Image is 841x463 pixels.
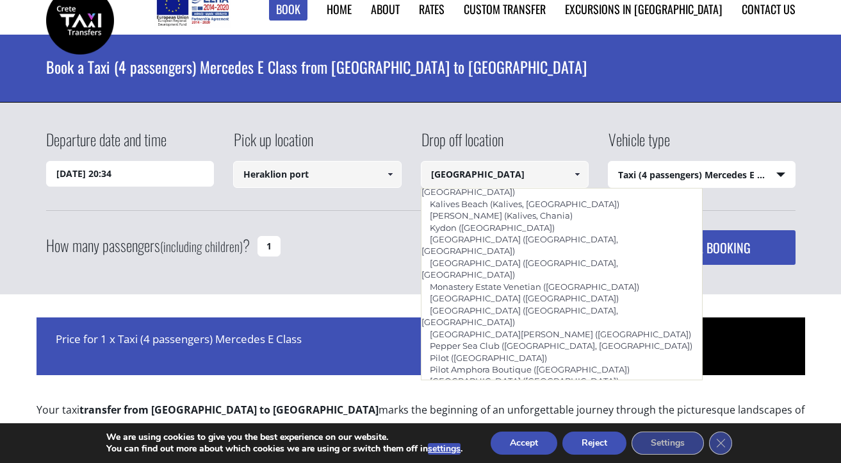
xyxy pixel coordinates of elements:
a: Pepper Sea Club ([GEOGRAPHIC_DATA], [GEOGRAPHIC_DATA]) [421,337,701,355]
a: Show All Items [379,161,400,188]
input: Select drop-off location [421,161,589,188]
a: Home [327,1,352,17]
a: Kydon ([GEOGRAPHIC_DATA]) [421,219,563,237]
label: Departure date and time [46,128,167,161]
button: Close GDPR Cookie Banner [709,432,732,455]
a: Crete Taxi Transfers | Book a Taxi transfer from Heraklion city to Chania city | Crete Taxi Trans... [46,12,114,26]
a: Monastery Estate Venetian ([GEOGRAPHIC_DATA]) [421,278,648,296]
p: We are using cookies to give you the best experience on our website. [106,432,462,443]
div: Price for 1 x Taxi (4 passengers) Mercedes E Class [37,317,421,375]
a: About [371,1,400,17]
a: Rates [419,1,445,17]
a: [GEOGRAPHIC_DATA] ([GEOGRAPHIC_DATA]) [421,289,627,307]
h1: Book a Taxi (4 passengers) Mercedes E Class from [GEOGRAPHIC_DATA] to [GEOGRAPHIC_DATA] [46,35,796,99]
span: Taxi (4 passengers) Mercedes E Class [608,162,795,189]
a: [GEOGRAPHIC_DATA] ([GEOGRAPHIC_DATA], [GEOGRAPHIC_DATA]) [421,230,618,260]
button: settings [428,443,461,455]
a: Kalives Beach (Kalives, [GEOGRAPHIC_DATA]) [421,195,628,213]
small: (including children) [160,237,243,256]
label: Vehicle type [608,128,670,161]
b: transfer from [GEOGRAPHIC_DATA] to [GEOGRAPHIC_DATA] [79,403,379,417]
a: Contact us [742,1,796,17]
a: Pilot ([GEOGRAPHIC_DATA]) [421,349,555,367]
a: [GEOGRAPHIC_DATA] ([GEOGRAPHIC_DATA], [GEOGRAPHIC_DATA]) [421,254,618,283]
button: Settings [632,432,704,455]
input: Select pickup location [233,161,402,188]
label: Pick up location [233,128,313,161]
a: Show All Items [567,161,588,188]
a: Pilot Amphora Boutique ([GEOGRAPHIC_DATA]) [421,360,638,378]
a: [PERSON_NAME] (Kalives, Chania) [421,206,581,224]
label: How many passengers ? [46,230,250,262]
label: Drop off location [421,128,503,161]
a: [GEOGRAPHIC_DATA][PERSON_NAME] ([GEOGRAPHIC_DATA]) [421,325,699,343]
a: [GEOGRAPHIC_DATA] ([GEOGRAPHIC_DATA], [GEOGRAPHIC_DATA]) [421,301,618,331]
a: Excursions in [GEOGRAPHIC_DATA] [565,1,723,17]
button: Accept [491,432,557,455]
button: MAKE A BOOKING [623,230,795,265]
p: You can find out more about which cookies we are using or switch them off in . [106,443,462,455]
button: Reject [562,432,626,455]
a: Custom Transfer [464,1,546,17]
